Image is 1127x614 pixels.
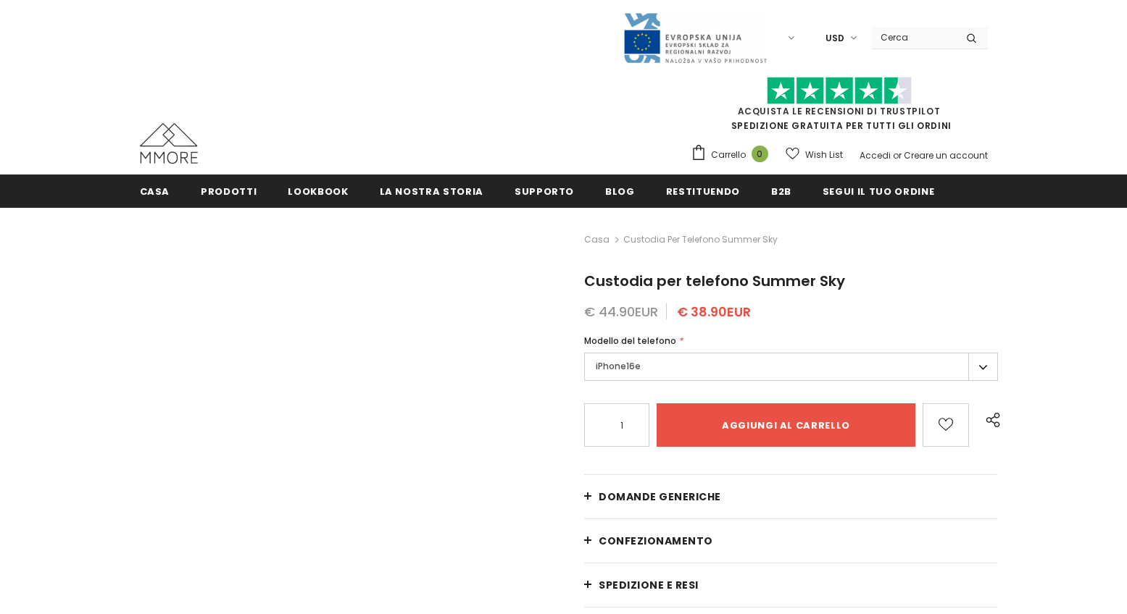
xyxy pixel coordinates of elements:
[584,353,998,381] label: iPhone16e
[599,489,721,504] span: Domande generiche
[666,174,740,207] a: Restituendo
[599,578,699,592] span: Spedizione e resi
[677,303,751,321] span: € 38.90EUR
[584,335,676,347] span: Modello del telefono
[584,475,998,518] a: Domande generiche
[584,271,845,291] span: Custodia per telefono Summer Sky
[380,185,483,198] span: La nostra storia
[584,303,658,321] span: € 44.90EUR
[657,403,915,447] input: Aggiungi al carrello
[288,185,348,198] span: Lookbook
[288,174,348,207] a: Lookbook
[623,12,768,64] img: Javni Razpis
[823,174,934,207] a: Segui il tuo ordine
[767,77,912,105] img: Fidati di Pilot Stars
[623,31,768,43] a: Javni Razpis
[605,185,635,198] span: Blog
[584,563,998,607] a: Spedizione e resi
[826,31,844,46] span: USD
[752,146,768,162] span: 0
[786,142,843,167] a: Wish List
[584,231,610,248] a: Casa
[201,174,257,207] a: Prodotti
[771,174,791,207] a: B2B
[860,149,891,161] a: Accedi
[666,185,740,198] span: Restituendo
[140,185,170,198] span: Casa
[515,174,574,207] a: supporto
[893,149,902,161] span: or
[823,185,934,198] span: Segui il tuo ordine
[201,185,257,198] span: Prodotti
[584,519,998,563] a: CONFEZIONAMENTO
[691,83,988,132] span: SPEDIZIONE GRATUITA PER TUTTI GLI ORDINI
[691,144,775,166] a: Carrello 0
[140,174,170,207] a: Casa
[599,534,713,548] span: CONFEZIONAMENTO
[605,174,635,207] a: Blog
[380,174,483,207] a: La nostra storia
[872,27,955,48] input: Search Site
[738,105,941,117] a: Acquista le recensioni di TrustPilot
[904,149,988,161] a: Creare un account
[623,231,778,248] span: Custodia per telefono Summer Sky
[711,148,746,162] span: Carrello
[140,123,198,164] img: Casi MMORE
[805,148,843,162] span: Wish List
[771,185,791,198] span: B2B
[515,185,574,198] span: supporto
